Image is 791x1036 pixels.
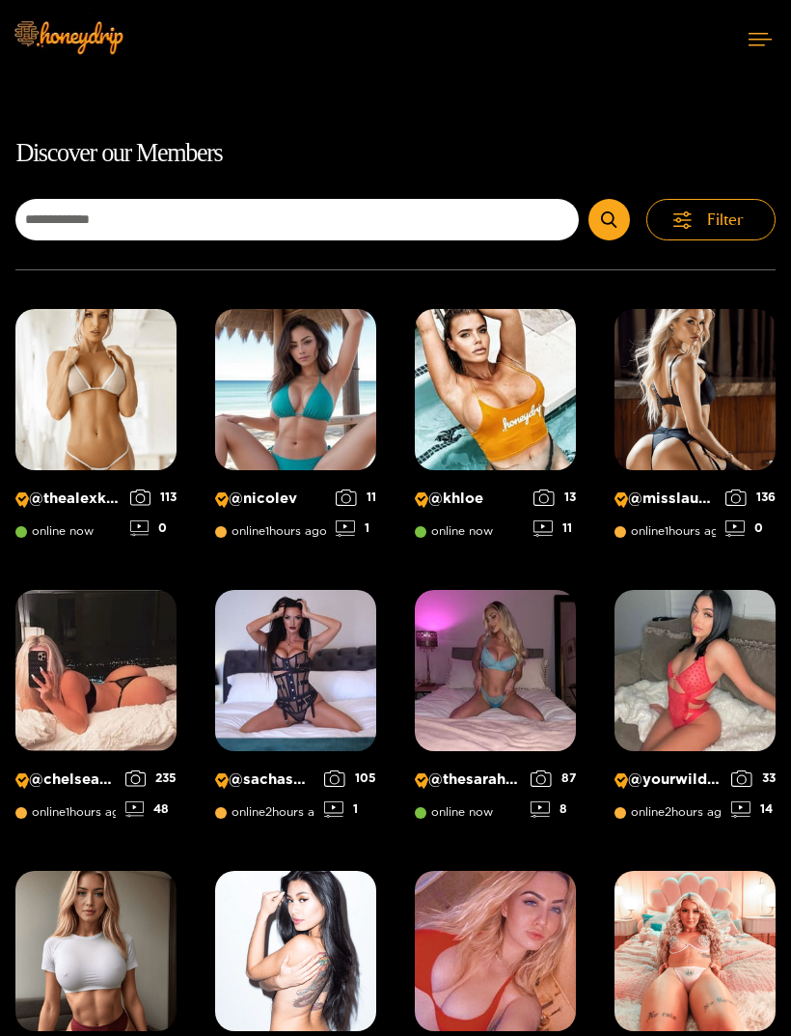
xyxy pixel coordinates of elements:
[614,871,776,1032] img: Creator Profile Image: rainydenee
[215,490,326,508] p: @ nicolev
[215,309,376,551] a: Creator Profile Image: nicolev@nicolevonline1hours ago111
[415,770,521,789] p: @ thesarahbetz
[415,871,576,1032] img: Creator Profile Image: icedcoffeeprincess
[215,524,327,538] span: online 1 hours ago
[725,520,776,537] div: 0
[614,524,726,538] span: online 1 hours ago
[415,590,576,832] a: Creator Profile Image: thesarahbetz@thesarahbetzonline now878
[336,490,376,506] div: 11
[130,520,177,537] div: 0
[215,770,314,789] p: @ sachasworlds
[15,524,94,538] span: online now
[324,770,376,787] div: 105
[125,770,177,787] div: 235
[15,133,775,174] h1: Discover our Members
[731,770,776,787] div: 33
[531,770,576,787] div: 87
[614,590,776,751] img: Creator Profile Image: yourwildfantasyy69
[614,770,722,789] p: @ yourwildfantasyy69
[533,520,576,537] div: 11
[415,490,524,508] p: @ khloe
[614,590,776,832] a: Creator Profile Image: yourwildfantasyy69@yourwildfantasyy69online2hours ago3314
[707,209,744,231] span: Filter
[15,805,127,819] span: online 1 hours ago
[336,520,376,537] div: 1
[588,199,630,240] button: Submit Search
[15,309,177,470] img: Creator Profile Image: thealexkay_
[130,490,177,506] div: 113
[215,871,376,1032] img: Creator Profile Image: dancingqueen
[614,490,716,508] p: @ misslauraklein
[215,805,330,819] span: online 2 hours ago
[614,309,776,551] a: Creator Profile Image: misslauraklein@misslaurakleinonline1hours ago1360
[725,490,776,506] div: 136
[324,801,376,818] div: 1
[415,805,493,819] span: online now
[415,309,576,551] a: Creator Profile Image: khloe@khloeonline now1311
[533,490,576,506] div: 13
[15,490,120,508] p: @ thealexkay_
[215,590,376,832] a: Creator Profile Image: sachasworlds@sachasworldsonline2hours ago1051
[731,801,776,818] div: 14
[646,199,776,240] button: Filter
[215,309,376,470] img: Creator Profile Image: nicolev
[531,801,576,818] div: 8
[15,309,177,551] a: Creator Profile Image: thealexkay_@thealexkay_online now1130
[15,770,115,789] p: @ chelseaterese
[215,590,376,751] img: Creator Profile Image: sachasworlds
[15,590,177,751] img: Creator Profile Image: chelseaterese
[415,590,576,751] img: Creator Profile Image: thesarahbetz
[415,524,493,538] span: online now
[15,871,177,1032] img: Creator Profile Image: michelle
[415,309,576,470] img: Creator Profile Image: khloe
[125,801,177,818] div: 48
[15,590,177,832] a: Creator Profile Image: chelseaterese@chelseatereseonline1hours ago23548
[614,805,729,819] span: online 2 hours ago
[614,309,776,470] img: Creator Profile Image: misslauraklein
